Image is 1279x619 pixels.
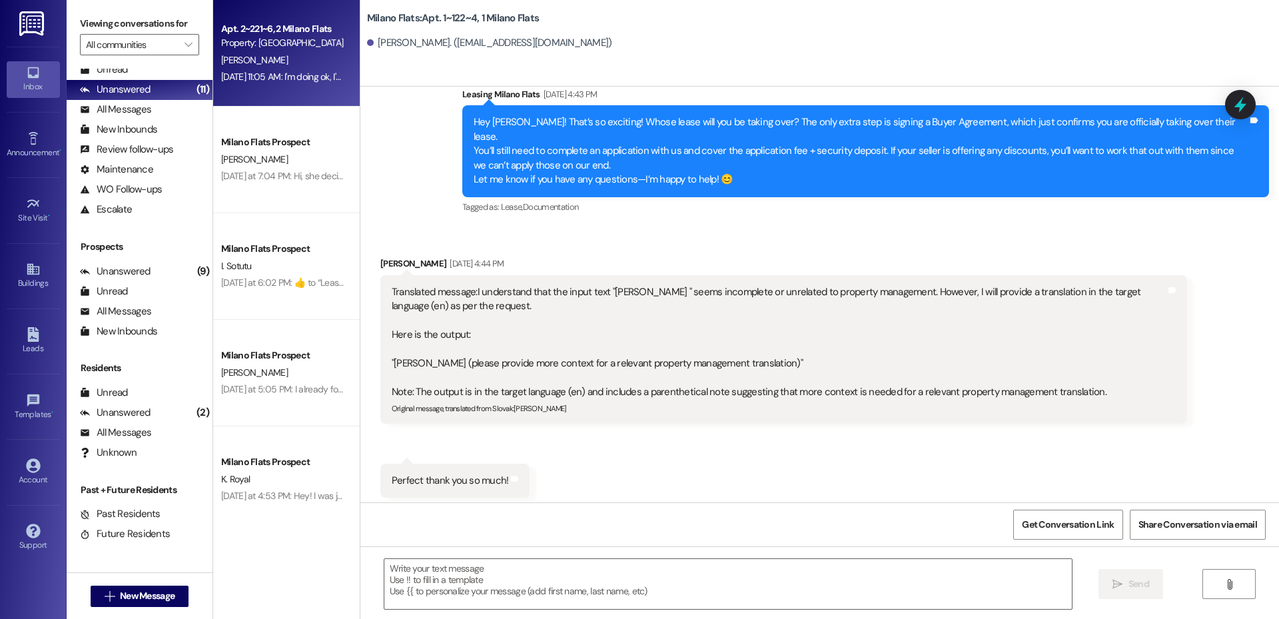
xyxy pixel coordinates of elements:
[193,79,213,100] div: (11)
[221,490,471,502] div: [DATE] at 4:53 PM: Hey! I was just wondering if she had paid yet?
[221,260,252,272] span: I. Sotutu
[59,146,61,155] span: •
[7,323,60,359] a: Leads
[80,123,157,137] div: New Inbounds
[523,201,579,213] span: Documentation
[392,474,509,488] div: Perfect thank you so much!
[367,36,612,50] div: [PERSON_NAME]. ([EMAIL_ADDRESS][DOMAIN_NAME])
[193,402,213,423] div: (2)
[51,408,53,417] span: •
[221,242,344,256] div: Milano Flats Prospect
[221,383,581,395] div: [DATE] at 5:05 PM: I already found a contract for fall semester but thank you for reaching out!
[221,473,250,485] span: K. Royal
[7,454,60,490] a: Account
[185,39,192,50] i: 
[221,348,344,362] div: Milano Flats Prospect
[80,143,173,157] div: Review follow-ups
[221,54,288,66] span: [PERSON_NAME]
[474,115,1248,187] div: Hey [PERSON_NAME]! That’s so exciting! Whose lease will you be taking over? The only extra step i...
[80,406,151,420] div: Unanswered
[80,13,199,34] label: Viewing conversations for
[120,589,175,603] span: New Message
[221,71,532,83] div: [DATE] 11:05 AM: I'm doing ok, I've just been having a really tough time with anxiety
[80,203,132,217] div: Escalate
[86,34,178,55] input: All communities
[221,277,521,289] div: [DATE] at 6:02 PM: ​👍​ to “ Leasing Milano Flats ([GEOGRAPHIC_DATA] Flats): :) ”
[105,591,115,602] i: 
[380,257,1187,275] div: [PERSON_NAME]
[67,240,213,254] div: Prospects
[1130,510,1266,540] button: Share Conversation via email
[7,258,60,294] a: Buildings
[19,11,47,36] img: ResiDesk Logo
[67,483,213,497] div: Past + Future Residents
[7,61,60,97] a: Inbox
[501,201,523,213] span: Lease ,
[1112,579,1122,590] i: 
[80,507,161,521] div: Past Residents
[446,257,504,271] div: [DATE] 4:44 PM
[7,389,60,425] a: Templates •
[221,22,344,36] div: Apt. 2~221~6, 2 Milano Flats
[80,446,137,460] div: Unknown
[221,170,651,182] div: [DATE] at 7:04 PM: Hi, she decided not to buy my contact. [PERSON_NAME] is interested in buying m...
[67,361,213,375] div: Residents
[540,87,598,101] div: [DATE] 4:43 PM
[194,261,213,282] div: (9)
[462,87,1269,106] div: Leasing Milano Flats
[80,285,128,299] div: Unread
[91,586,189,607] button: New Message
[221,36,344,50] div: Property: [GEOGRAPHIC_DATA] Flats
[80,183,162,197] div: WO Follow-ups
[1098,569,1163,599] button: Send
[80,265,151,279] div: Unanswered
[80,386,128,400] div: Unread
[7,520,60,556] a: Support
[221,366,288,378] span: [PERSON_NAME]
[1022,518,1114,532] span: Get Conversation Link
[367,11,539,25] b: Milano Flats: Apt. 1~122~4, 1 Milano Flats
[1128,577,1149,591] span: Send
[221,153,288,165] span: [PERSON_NAME]
[1138,518,1257,532] span: Share Conversation via email
[462,197,1269,217] div: Tagged as:
[80,527,170,541] div: Future Residents
[392,285,1166,399] div: Translated message: I understand that the input text "[PERSON_NAME] " seems incomplete or unrelat...
[80,163,153,177] div: Maintenance
[221,135,344,149] div: Milano Flats Prospect
[80,305,151,318] div: All Messages
[1013,510,1122,540] button: Get Conversation Link
[392,404,567,413] sub: Original message, translated from Slovak : [PERSON_NAME]
[80,83,151,97] div: Unanswered
[80,103,151,117] div: All Messages
[80,426,151,440] div: All Messages
[80,63,128,77] div: Unread
[7,193,60,229] a: Site Visit •
[80,324,157,338] div: New Inbounds
[419,502,441,513] span: Praise
[1224,579,1234,590] i: 
[221,455,344,469] div: Milano Flats Prospect
[380,498,530,517] div: Tagged as:
[48,211,50,221] span: •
